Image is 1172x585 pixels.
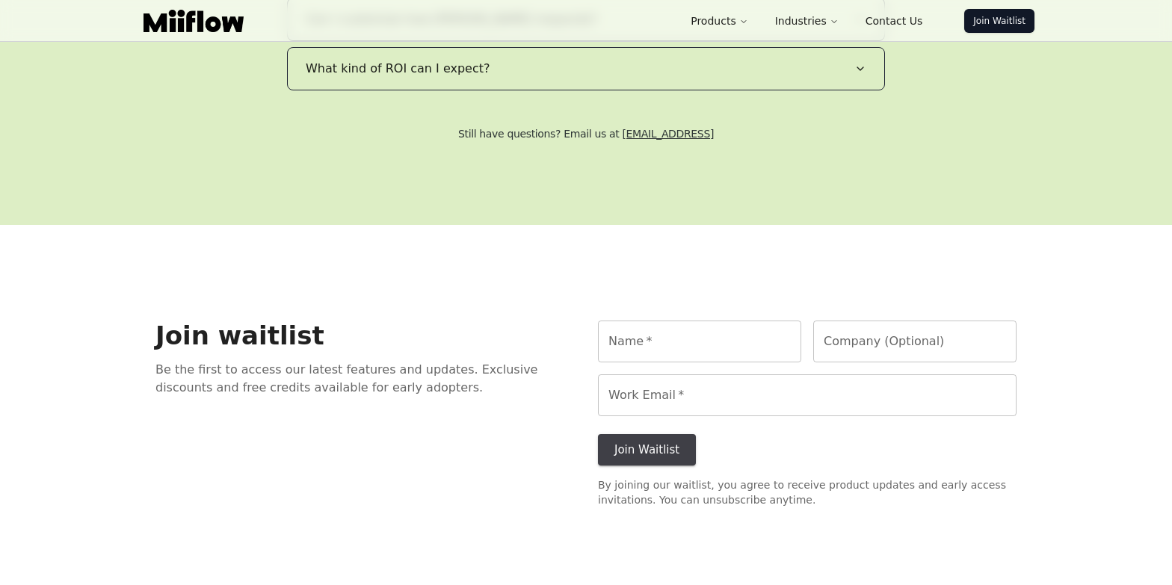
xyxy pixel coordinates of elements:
p: By joining our waitlist, you agree to receive product updates and early access invitations. You c... [598,477,1017,507]
button: Industries [763,6,851,36]
h4: Still have questions? Email us at [120,126,1052,141]
img: Logo [144,10,244,32]
a: [EMAIL_ADDRESS] [622,128,714,140]
a: Contact Us [854,6,934,36]
p: Be the first to access our latest features and updates. Exclusive discounts and free credits avai... [155,361,574,397]
a: Logo [138,10,250,32]
nav: Main [679,6,934,36]
a: Join Waitlist [964,9,1034,33]
span: What kind of ROI can I expect? [306,60,490,78]
button: What kind of ROI can I expect? [288,48,884,90]
h2: Join waitlist [155,321,574,352]
button: Products [679,6,759,36]
button: Join Waitlist [598,434,696,465]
